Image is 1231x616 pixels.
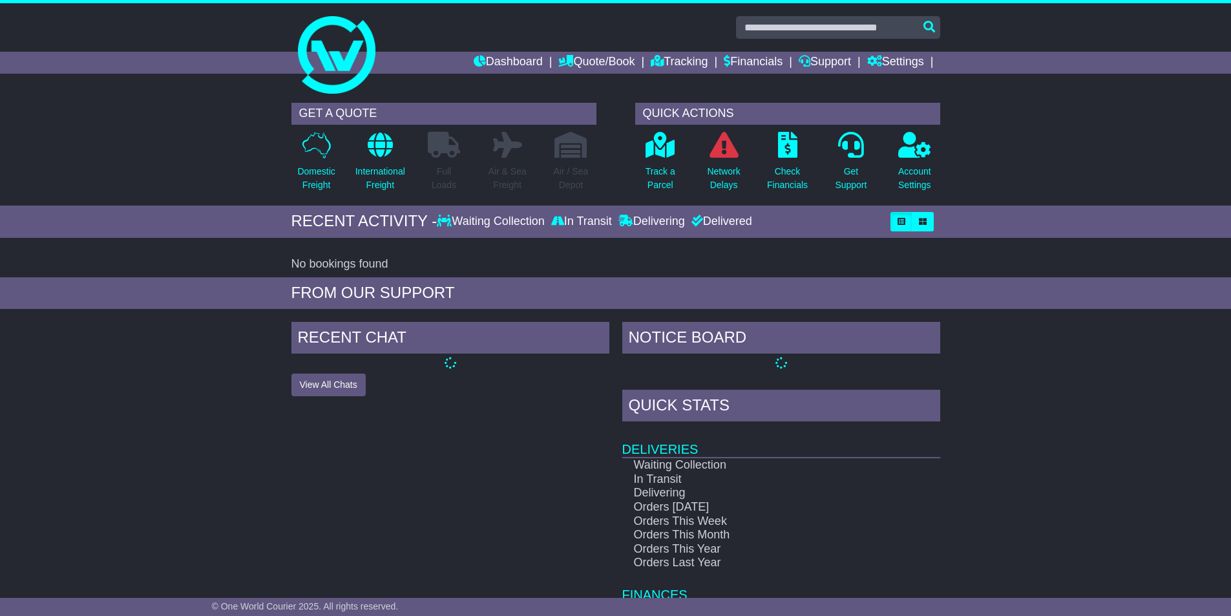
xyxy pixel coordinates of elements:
[622,515,894,529] td: Orders This Week
[645,131,676,199] a: Track aParcel
[635,103,940,125] div: QUICK ACTIONS
[622,486,894,500] td: Delivering
[724,52,783,74] a: Financials
[622,322,940,357] div: NOTICE BOARD
[355,131,406,199] a: InternationalFreight
[766,131,808,199] a: CheckFinancials
[622,570,940,603] td: Finances
[291,374,366,396] button: View All Chats
[834,131,867,199] a: GetSupport
[898,165,931,192] p: Account Settings
[622,500,894,515] td: Orders [DATE]
[767,165,808,192] p: Check Financials
[489,165,527,192] p: Air & Sea Freight
[622,458,894,473] td: Waiting Collection
[706,131,741,199] a: NetworkDelays
[707,165,740,192] p: Network Delays
[291,103,596,125] div: GET A QUOTE
[651,52,708,74] a: Tracking
[558,52,635,74] a: Quote/Book
[688,215,752,229] div: Delivered
[646,165,675,192] p: Track a Parcel
[291,322,609,357] div: RECENT CHAT
[428,165,460,192] p: Full Loads
[291,257,940,271] div: No bookings found
[622,473,894,487] td: In Transit
[297,131,335,199] a: DomesticFreight
[437,215,547,229] div: Waiting Collection
[615,215,688,229] div: Delivering
[867,52,924,74] a: Settings
[622,542,894,557] td: Orders This Year
[622,528,894,542] td: Orders This Month
[622,425,940,458] td: Deliveries
[799,52,851,74] a: Support
[291,212,437,231] div: RECENT ACTIVITY -
[622,556,894,570] td: Orders Last Year
[622,390,940,425] div: Quick Stats
[548,215,615,229] div: In Transit
[297,165,335,192] p: Domestic Freight
[474,52,543,74] a: Dashboard
[835,165,867,192] p: Get Support
[554,165,589,192] p: Air / Sea Depot
[212,601,399,611] span: © One World Courier 2025. All rights reserved.
[898,131,932,199] a: AccountSettings
[355,165,405,192] p: International Freight
[291,284,940,303] div: FROM OUR SUPPORT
